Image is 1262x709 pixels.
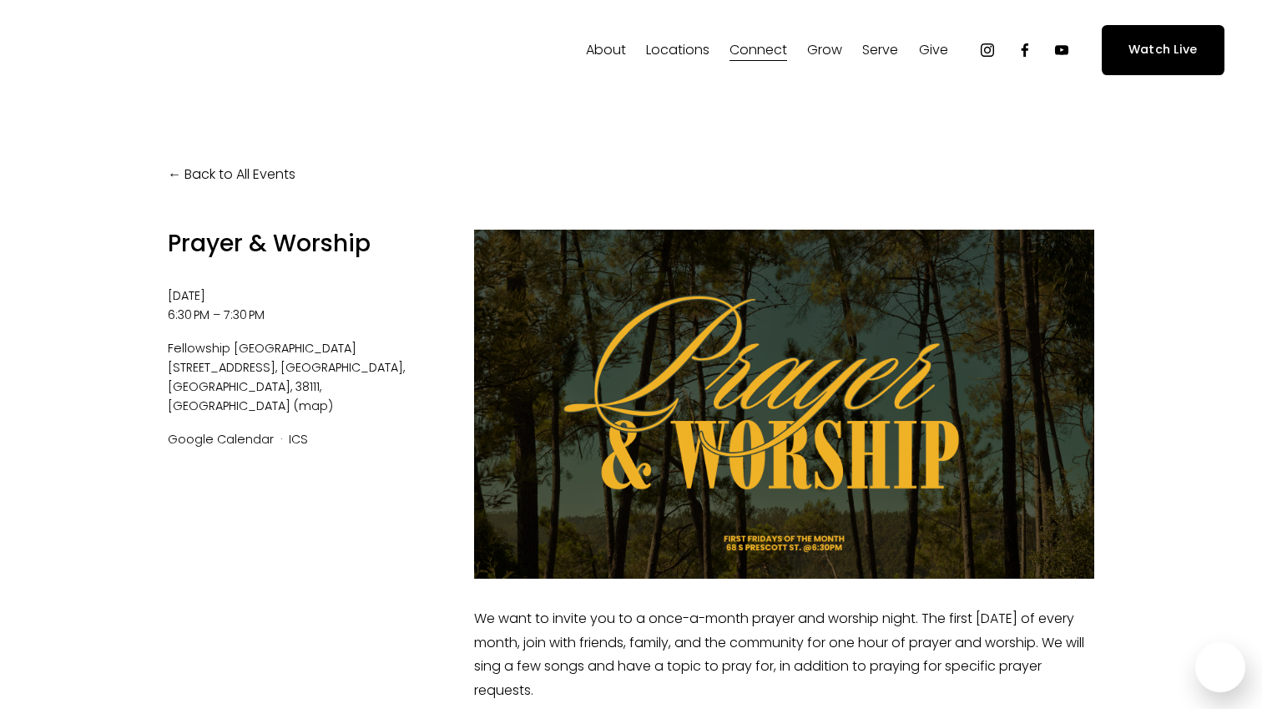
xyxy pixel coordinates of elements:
a: folder dropdown [919,37,948,63]
time: 7:30 PM [224,306,265,323]
a: folder dropdown [586,37,626,63]
a: folder dropdown [646,37,709,63]
span: [STREET_ADDRESS] [168,359,280,376]
a: Facebook [1017,42,1033,58]
a: Instagram [979,42,996,58]
span: About [586,38,626,63]
h1: Prayer & Worship [168,230,446,258]
span: Connect [729,38,787,63]
span: [GEOGRAPHIC_DATA] [168,398,290,414]
time: 6:30 PM [168,306,209,323]
a: ICS [289,431,308,448]
time: [DATE] [168,287,205,304]
a: folder dropdown [729,37,787,63]
a: Watch Live [1102,25,1224,74]
a: YouTube [1053,42,1070,58]
a: folder dropdown [807,37,842,63]
a: (map) [294,398,333,414]
span: [GEOGRAPHIC_DATA], [GEOGRAPHIC_DATA], 38111 [168,359,405,395]
a: Google Calendar [168,431,274,448]
span: Fellowship [GEOGRAPHIC_DATA] [168,339,446,358]
img: Fellowship Memphis [38,33,270,67]
span: Serve [862,38,898,63]
p: We want to invite you to a once-a-month prayer and worship night. The first [DATE] of every month... [474,607,1094,703]
a: Back to All Events [168,163,295,187]
span: Grow [807,38,842,63]
span: Locations [646,38,709,63]
a: folder dropdown [862,37,898,63]
span: Give [919,38,948,63]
